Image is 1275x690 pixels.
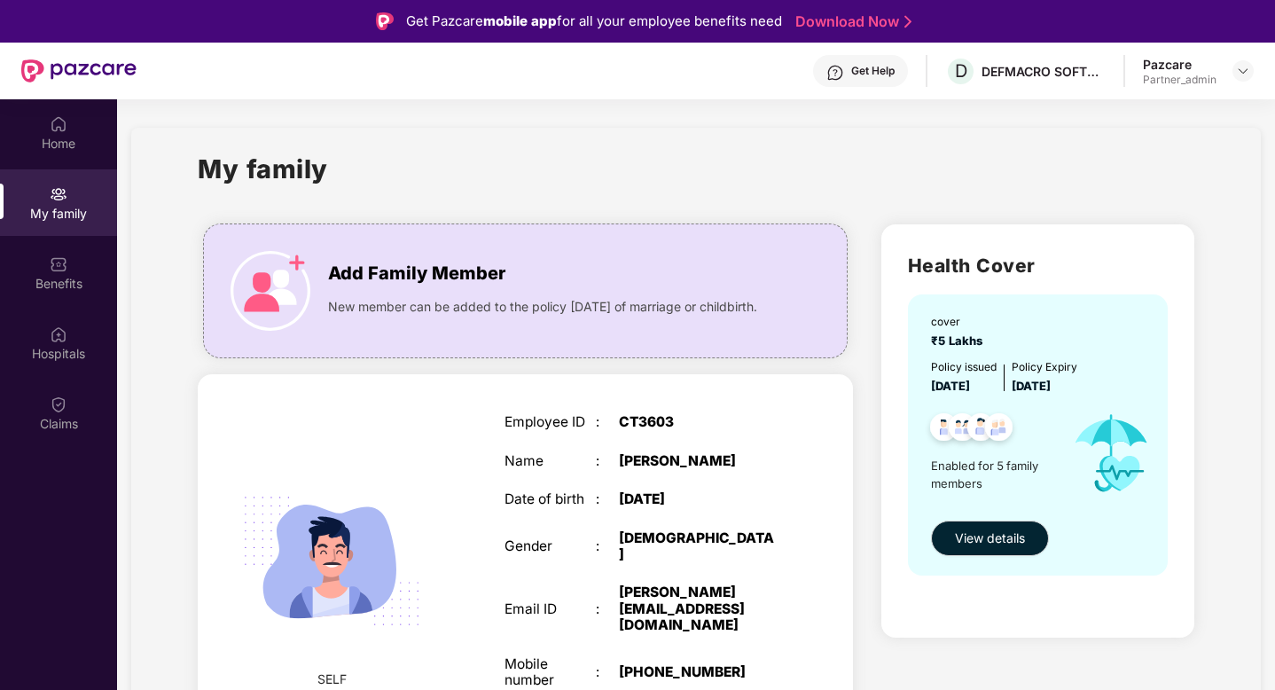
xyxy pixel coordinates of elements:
div: cover [931,314,989,331]
div: Mobile number [505,656,596,689]
div: Pazcare [1143,56,1216,73]
img: icon [231,251,310,331]
span: New member can be added to the policy [DATE] of marriage or childbirth. [328,297,757,317]
img: icon [1058,396,1165,512]
div: : [596,538,619,554]
div: : [596,453,619,469]
img: svg+xml;base64,PHN2ZyB4bWxucz0iaHR0cDovL3d3dy53My5vcmcvMjAwMC9zdmciIHdpZHRoPSIyMjQiIGhlaWdodD0iMT... [223,452,441,670]
img: svg+xml;base64,PHN2ZyB4bWxucz0iaHR0cDovL3d3dy53My5vcmcvMjAwMC9zdmciIHdpZHRoPSI0OC45NDMiIGhlaWdodD... [959,408,1003,451]
h2: Health Cover [908,251,1168,280]
div: Policy issued [931,359,997,376]
img: svg+xml;base64,PHN2ZyBpZD0iSG9tZSIgeG1sbnM9Imh0dHA6Ly93d3cudzMub3JnLzIwMDAvc3ZnIiB3aWR0aD0iMjAiIG... [50,115,67,133]
h1: My family [198,149,328,189]
div: [DEMOGRAPHIC_DATA] [619,530,778,563]
div: Policy Expiry [1012,359,1077,376]
div: Get Help [851,64,895,78]
img: svg+xml;base64,PHN2ZyBpZD0iSG9zcGl0YWxzIiB4bWxucz0iaHR0cDovL3d3dy53My5vcmcvMjAwMC9zdmciIHdpZHRoPS... [50,325,67,343]
img: Stroke [904,12,911,31]
div: Name [505,453,596,469]
img: svg+xml;base64,PHN2ZyBpZD0iRHJvcGRvd24tMzJ4MzIiIHhtbG5zPSJodHRwOi8vd3d3LnczLm9yZy8yMDAwL3N2ZyIgd2... [1236,64,1250,78]
div: Email ID [505,601,596,617]
div: Date of birth [505,491,596,507]
img: svg+xml;base64,PHN2ZyBpZD0iQmVuZWZpdHMiIHhtbG5zPSJodHRwOi8vd3d3LnczLm9yZy8yMDAwL3N2ZyIgd2lkdGg9Ij... [50,255,67,273]
span: Add Family Member [328,260,505,287]
div: : [596,414,619,430]
div: DEFMACRO SOFTWARE PRIVATE LIMITED [982,63,1106,80]
div: : [596,601,619,617]
span: View details [955,529,1025,548]
img: svg+xml;base64,PHN2ZyB4bWxucz0iaHR0cDovL3d3dy53My5vcmcvMjAwMC9zdmciIHdpZHRoPSI0OC45MTUiIGhlaWdodD... [941,408,984,451]
div: Partner_admin [1143,73,1216,87]
span: ₹5 Lakhs [931,333,989,348]
div: [DATE] [619,491,778,507]
img: svg+xml;base64,PHN2ZyB4bWxucz0iaHR0cDovL3d3dy53My5vcmcvMjAwMC9zdmciIHdpZHRoPSI0OC45NDMiIGhlaWdodD... [922,408,966,451]
div: Employee ID [505,414,596,430]
div: CT3603 [619,414,778,430]
div: [PERSON_NAME] [619,453,778,469]
span: D [955,60,967,82]
span: [DATE] [1012,379,1051,393]
img: svg+xml;base64,PHN2ZyBpZD0iQ2xhaW0iIHhtbG5zPSJodHRwOi8vd3d3LnczLm9yZy8yMDAwL3N2ZyIgd2lkdGg9IjIwIi... [50,396,67,413]
img: svg+xml;base64,PHN2ZyB4bWxucz0iaHR0cDovL3d3dy53My5vcmcvMjAwMC9zdmciIHdpZHRoPSI0OC45NDMiIGhlaWdodD... [977,408,1021,451]
div: [PERSON_NAME][EMAIL_ADDRESS][DOMAIN_NAME] [619,584,778,633]
a: Download Now [795,12,906,31]
strong: mobile app [483,12,557,29]
button: View details [931,521,1049,556]
div: Gender [505,538,596,554]
img: svg+xml;base64,PHN2ZyB3aWR0aD0iMjAiIGhlaWdodD0iMjAiIHZpZXdCb3g9IjAgMCAyMCAyMCIgZmlsbD0ibm9uZSIgeG... [50,185,67,203]
img: svg+xml;base64,PHN2ZyBpZD0iSGVscC0zMngzMiIgeG1sbnM9Imh0dHA6Ly93d3cudzMub3JnLzIwMDAvc3ZnIiB3aWR0aD... [826,64,844,82]
img: New Pazcare Logo [21,59,137,82]
div: : [596,664,619,680]
div: [PHONE_NUMBER] [619,664,778,680]
div: Get Pazcare for all your employee benefits need [406,11,782,32]
span: SELF [317,670,347,689]
span: [DATE] [931,379,970,393]
img: Logo [376,12,394,30]
div: : [596,491,619,507]
span: Enabled for 5 family members [931,457,1058,493]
